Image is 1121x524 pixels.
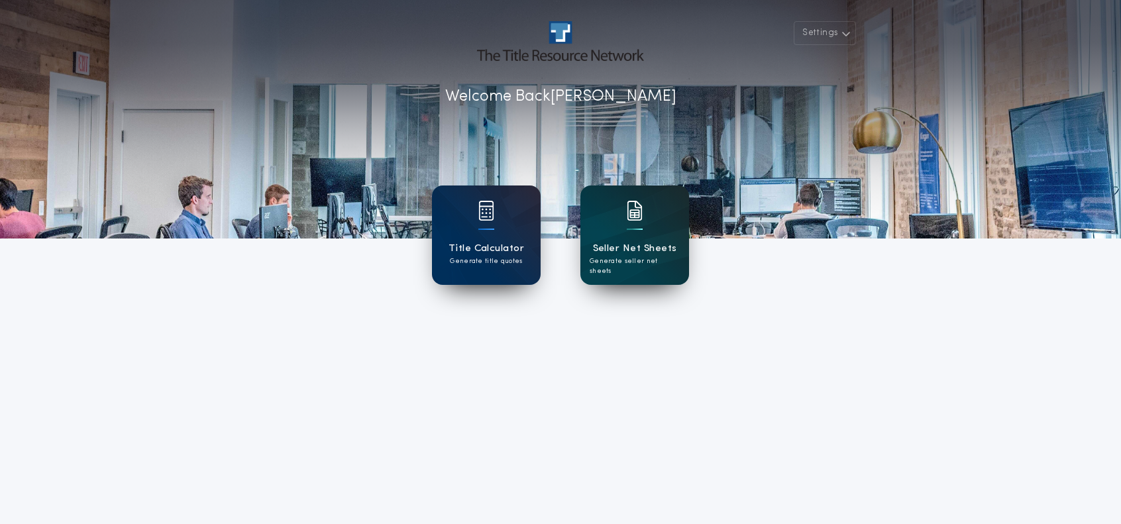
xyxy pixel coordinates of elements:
[794,21,856,45] button: Settings
[478,201,494,221] img: card icon
[593,241,677,256] h1: Seller Net Sheets
[445,85,676,109] p: Welcome Back [PERSON_NAME]
[477,21,644,61] img: account-logo
[590,256,680,276] p: Generate seller net sheets
[432,185,541,285] a: card iconTitle CalculatorGenerate title quotes
[449,241,524,256] h1: Title Calculator
[450,256,522,266] p: Generate title quotes
[627,201,643,221] img: card icon
[580,185,689,285] a: card iconSeller Net SheetsGenerate seller net sheets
